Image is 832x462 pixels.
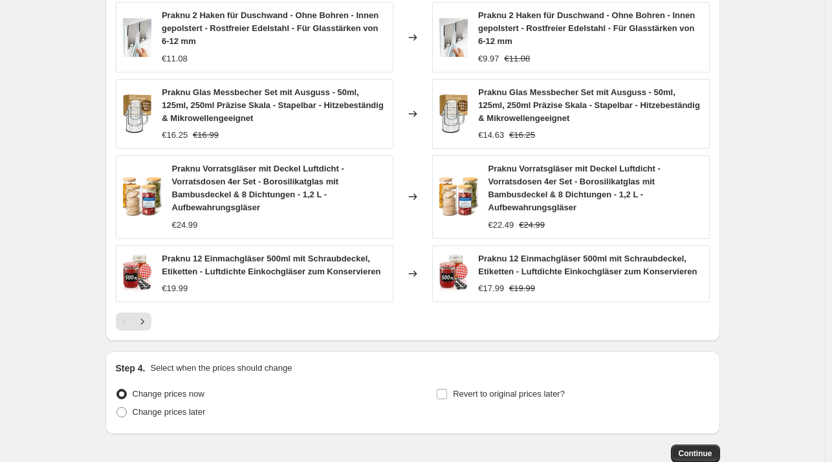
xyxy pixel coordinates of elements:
[439,94,468,133] img: 71B6_9jZkpL_80x.jpg
[172,164,344,212] span: Praknu Vorratsgläser mit Deckel Luftdicht - Vorratsdosen 4er Set - Borosilikatglas mit Bambusdeck...
[123,177,162,216] img: 81rFNtkcrZL_80x.jpg
[509,282,535,295] strike: €19.99
[162,10,378,46] span: Praknu 2 Haken für Duschwand - Ohne Bohren - Innen gepolstert - Rostfreier Edelstahl - Für Glasst...
[478,254,697,276] span: Praknu 12 Einmachgläser 500ml mit Schraubdeckel, Etiketten - Luftdichte Einkochgläser zum Konserv...
[504,52,530,65] strike: €11.08
[116,313,151,331] nav: Pagination
[488,164,661,212] span: Praknu Vorratsgläser mit Deckel Luftdicht - Vorratsdosen 4er Set - Borosilikatglas mit Bambusdeck...
[123,94,152,133] img: 71B6_9jZkpL_80x.jpg
[453,389,565,399] span: Revert to original prices later?
[679,448,712,459] span: Continue
[133,407,206,417] span: Change prices later
[162,282,188,295] div: €19.99
[488,219,514,232] div: €22.49
[116,362,146,375] h2: Step 4.
[150,362,292,375] p: Select when the prices should change
[509,129,535,142] strike: €16.25
[439,177,478,216] img: 81rFNtkcrZL_80x.jpg
[123,18,151,57] img: 81_ztNEBBxL_80x.jpg
[478,129,504,142] div: €14.63
[162,129,188,142] div: €16.25
[439,254,468,293] img: 81GuB2trVqL_80x.jpg
[478,282,504,295] div: €17.99
[478,52,499,65] div: €9.97
[133,389,204,399] span: Change prices now
[519,219,545,232] strike: €24.99
[478,87,699,123] span: Praknu Glas Messbecher Set mit Ausguss - 50ml, 125ml, 250ml Präzise Skala - Stapelbar - Hitzebest...
[123,254,152,293] img: 81GuB2trVqL_80x.jpg
[162,52,188,65] div: €11.08
[478,10,695,46] span: Praknu 2 Haken für Duschwand - Ohne Bohren - Innen gepolstert - Rostfreier Edelstahl - Für Glasst...
[133,313,151,331] button: Next
[193,129,219,142] strike: €16.99
[439,18,468,57] img: 81_ztNEBBxL_80x.jpg
[162,254,380,276] span: Praknu 12 Einmachgläser 500ml mit Schraubdeckel, Etiketten - Luftdichte Einkochgläser zum Konserv...
[162,87,383,123] span: Praknu Glas Messbecher Set mit Ausguss - 50ml, 125ml, 250ml Präzise Skala - Stapelbar - Hitzebest...
[172,219,198,232] div: €24.99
